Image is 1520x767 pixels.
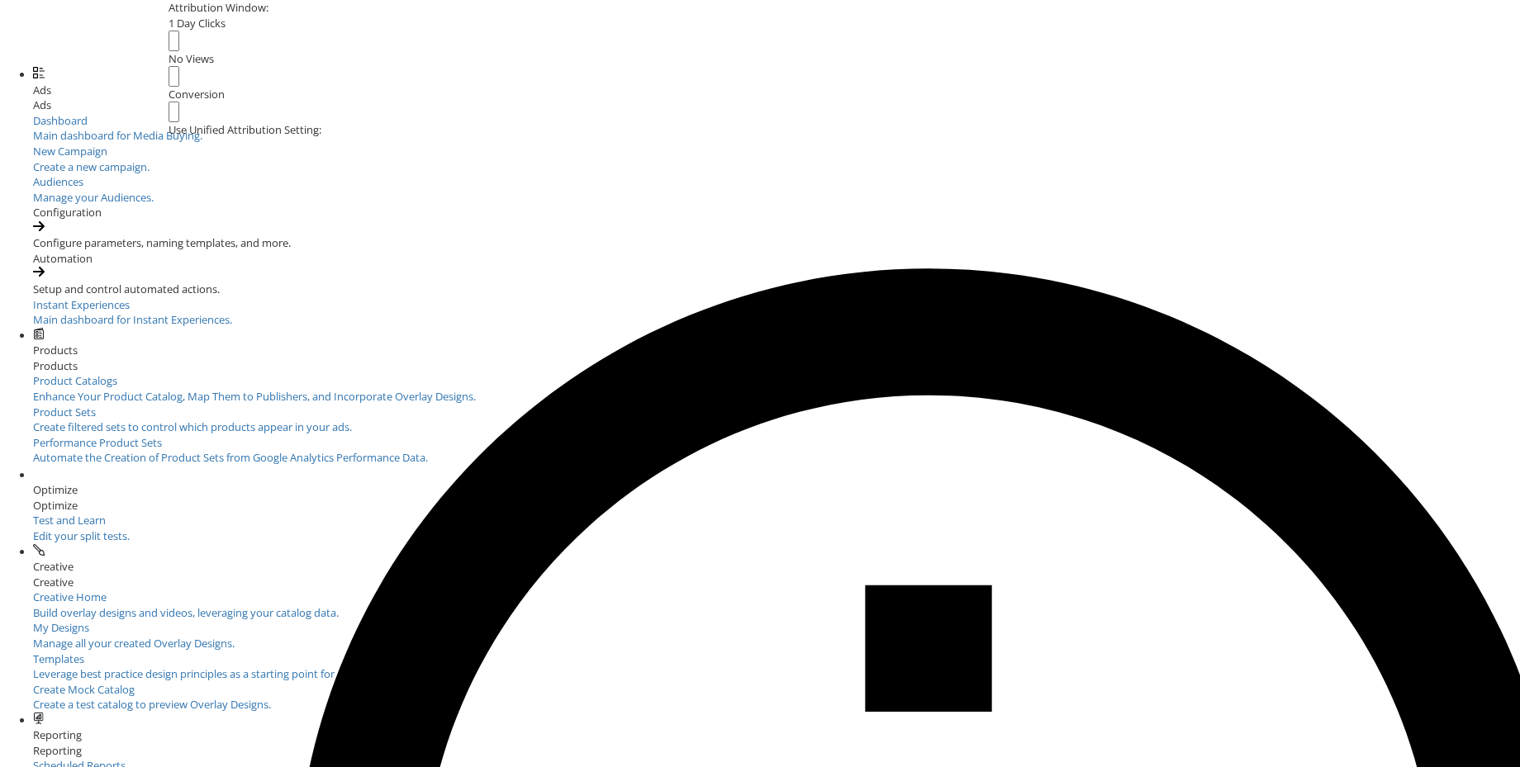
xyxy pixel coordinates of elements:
[33,450,1520,466] div: Automate the Creation of Product Sets from Google Analytics Performance Data.
[33,682,1520,713] a: Create Mock CatalogCreate a test catalog to preview Overlay Designs.
[33,389,1520,405] div: Enhance Your Product Catalog, Map Them to Publishers, and Incorporate Overlay Designs.
[33,498,1520,514] div: Optimize
[33,405,1520,420] div: Product Sets
[33,128,1520,144] div: Main dashboard for Media Buying.
[33,235,1520,251] div: Configure parameters, naming templates, and more.
[33,297,1520,328] a: Instant ExperiencesMain dashboard for Instant Experiences.
[33,83,51,97] span: Ads
[33,113,1520,144] a: DashboardMain dashboard for Media Buying.
[169,122,321,138] label: Use Unified Attribution Setting:
[33,727,82,742] span: Reporting
[33,373,1520,404] a: Product CatalogsEnhance Your Product Catalog, Map Them to Publishers, and Incorporate Overlay Des...
[33,113,1520,129] div: Dashboard
[33,651,1520,667] div: Templates
[33,682,1520,698] div: Create Mock Catalog
[33,405,1520,435] a: Product SetsCreate filtered sets to control which products appear in your ads.
[33,651,1520,682] a: TemplatesLeverage best practice design principles as a starting point for overlay designs.
[33,435,1520,451] div: Performance Product Sets
[33,205,1520,220] div: Configuration
[33,666,1520,682] div: Leverage best practice design principles as a starting point for overlay designs.
[33,144,1520,174] a: New CampaignCreate a new campaign.
[33,97,1520,113] div: Ads
[33,575,1520,590] div: Creative
[33,419,1520,435] div: Create filtered sets to control which products appear in your ads.
[33,697,1520,713] div: Create a test catalog to preview Overlay Designs.
[33,620,1520,651] a: My DesignsManage all your created Overlay Designs.
[33,343,78,357] span: Products
[33,513,240,543] a: Test and LearnEdit your split tests.
[33,559,74,574] span: Creative
[33,358,1520,374] div: Products
[33,435,1520,466] a: Performance Product SetsAutomate the Creation of Product Sets from Google Analytics Performance D...
[33,251,1520,267] div: Automation
[169,87,225,102] span: Conversion
[33,589,1520,620] a: Creative HomeBuild overlay designs and videos, leveraging your catalog data.
[33,636,1520,651] div: Manage all your created Overlay Designs.
[33,513,240,528] div: Test and Learn
[33,159,1520,175] div: Create a new campaign.
[169,51,214,66] span: No Views
[33,174,1520,190] div: Audiences
[33,528,240,544] div: Edit your split tests.
[33,482,78,497] span: Optimize
[33,605,1520,621] div: Build overlay designs and videos, leveraging your catalog data.
[33,190,1520,206] div: Manage your Audiences.
[33,144,1520,159] div: New Campaign
[33,174,1520,205] a: AudiencesManage your Audiences.
[33,297,1520,313] div: Instant Experiences
[169,16,226,31] span: 1 Day Clicks
[33,312,1520,328] div: Main dashboard for Instant Experiences.
[33,620,1520,636] div: My Designs
[33,282,1520,297] div: Setup and control automated actions.
[33,589,1520,605] div: Creative Home
[33,743,1520,759] div: Reporting
[33,373,1520,389] div: Product Catalogs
